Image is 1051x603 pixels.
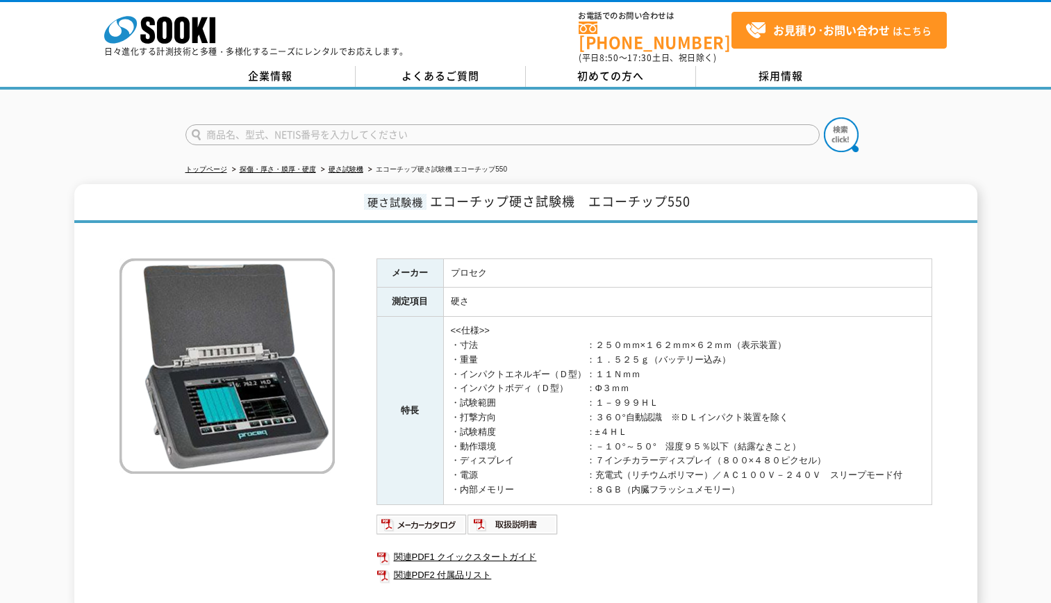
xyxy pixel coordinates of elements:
img: btn_search.png [824,117,859,152]
th: 特長 [376,317,443,505]
img: 取扱説明書 [467,513,558,536]
span: 8:50 [599,51,619,64]
a: 関連PDF2 付属品リスト [376,566,932,584]
span: 硬さ試験機 [364,194,427,210]
td: <<仕様>> ・寸法 ：２５０ｍｍ×１６２ｍｍ×６２ｍｍ（表示装置） ・重量 ：１．５２５ｇ（バッテリー込み） ・インパクトエネルギー（Ｄ型）：１１Ｎｍｍ ・インパクトボディ（Ｄ型） ：Φ３ｍｍ... [443,317,932,505]
td: プロセク [443,258,932,288]
span: 17:30 [627,51,652,64]
strong: お見積り･お問い合わせ [773,22,890,38]
td: 硬さ [443,288,932,317]
span: エコーチップ硬さ試験機 エコーチップ550 [430,192,690,210]
a: 採用情報 [696,66,866,87]
a: メーカーカタログ [376,522,467,533]
a: お見積り･お問い合わせはこちら [731,12,947,49]
span: はこちら [745,20,932,41]
th: 測定項目 [376,288,443,317]
a: 硬さ試験機 [329,165,363,173]
a: 探傷・厚さ・膜厚・硬度 [240,165,316,173]
a: 企業情報 [185,66,356,87]
img: メーカーカタログ [376,513,467,536]
th: メーカー [376,258,443,288]
a: 関連PDF1 クイックスタートガイド [376,548,932,566]
p: 日々進化する計測技術と多種・多様化するニーズにレンタルでお応えします。 [104,47,408,56]
a: よくあるご質問 [356,66,526,87]
img: エコーチップ硬さ試験機 エコーチップ550 [119,258,335,474]
span: お電話でのお問い合わせは [579,12,731,20]
a: [PHONE_NUMBER] [579,22,731,50]
a: 取扱説明書 [467,522,558,533]
a: トップページ [185,165,227,173]
input: 商品名、型式、NETIS番号を入力してください [185,124,820,145]
a: 初めての方へ [526,66,696,87]
li: エコーチップ硬さ試験機 エコーチップ550 [365,163,507,177]
span: 初めての方へ [577,68,644,83]
span: (平日 ～ 土日、祝日除く) [579,51,716,64]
